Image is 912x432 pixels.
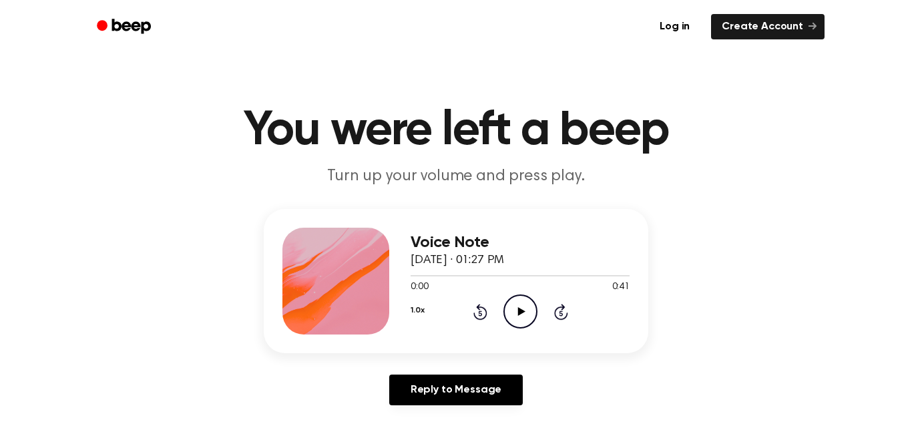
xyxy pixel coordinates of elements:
[411,254,504,266] span: [DATE] · 01:27 PM
[200,166,712,188] p: Turn up your volume and press play.
[646,11,703,42] a: Log in
[411,299,424,322] button: 1.0x
[612,280,630,294] span: 0:41
[711,14,825,39] a: Create Account
[114,107,798,155] h1: You were left a beep
[87,14,163,40] a: Beep
[411,280,428,294] span: 0:00
[389,375,523,405] a: Reply to Message
[411,234,630,252] h3: Voice Note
